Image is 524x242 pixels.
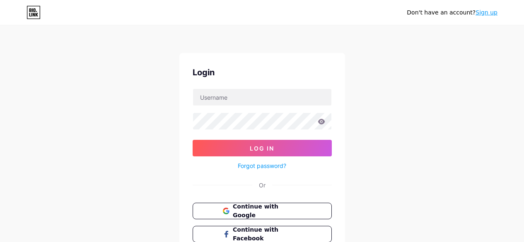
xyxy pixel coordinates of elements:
div: Don't have an account? [407,8,497,17]
div: Or [259,181,266,189]
a: Sign up [476,9,497,16]
button: Continue with Google [193,203,332,219]
button: Log In [193,140,332,156]
span: Continue with Google [233,202,301,220]
a: Forgot password? [238,161,286,170]
div: Login [193,66,332,79]
input: Username [193,89,331,105]
span: Log In [250,145,274,152]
